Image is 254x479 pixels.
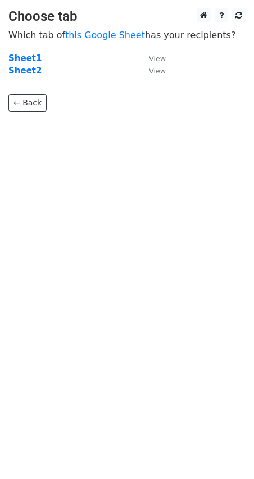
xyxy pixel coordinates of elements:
[8,29,246,41] p: Which tab of has your recipients?
[138,53,166,63] a: View
[65,30,145,40] a: this Google Sheet
[149,67,166,75] small: View
[138,66,166,76] a: View
[149,54,166,63] small: View
[8,53,42,63] a: Sheet1
[8,94,47,112] a: ← Back
[8,66,42,76] a: Sheet2
[8,8,246,25] h3: Choose tab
